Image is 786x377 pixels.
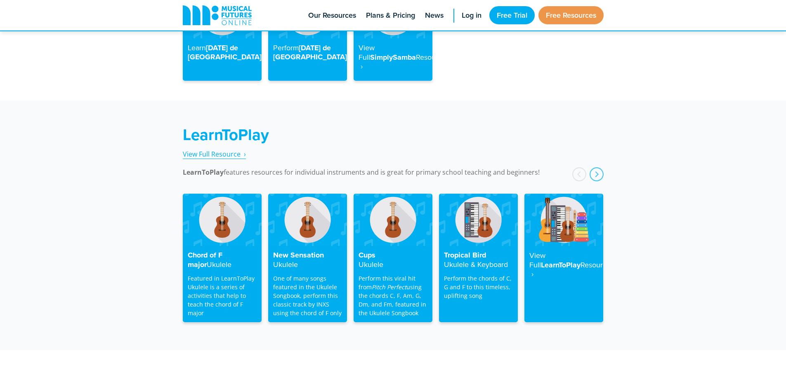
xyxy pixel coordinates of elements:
a: Free Resources [538,6,604,24]
p: features resources for individual instruments and is great for primary school teaching and beginn... [183,167,604,177]
span: Our Resources [308,10,356,21]
p: One of many songs featured in the Ukulele Songbook, perform this classic track by INXS using the ... [273,274,342,317]
h4: LearnToPlay [529,251,598,279]
strong: View Full [359,42,375,62]
strong: Resource ‎ › [529,260,611,279]
strong: Perform [273,42,299,53]
p: Perform the chords of C, G and F to this timeless, uplifting song [444,274,513,300]
a: New SensationUkulele One of many songs featured in the Ukulele Songbook, perform this classic tra... [268,194,347,322]
span: News [425,10,444,21]
strong: LearnToPlay [183,168,224,177]
span: Plans & Pricing [366,10,415,21]
span: Log in [462,10,482,21]
strong: Ukulele [207,259,231,269]
p: Perform this viral hit from using the chords C, F, Am, G, Dm, and Fm, featured in the Ukulele Son... [359,274,427,317]
h4: New Sensation [273,251,342,269]
a: CupsUkulele Perform this viral hit fromPitch Perfectusing the chords C, F, Am, G, Dm, and Fm, fea... [354,194,432,322]
h4: [DATE] de [GEOGRAPHIC_DATA] [273,43,342,61]
div: prev [572,167,586,181]
div: next [590,167,604,181]
em: Pitch Perfect [372,283,406,291]
strong: LearnToPlay [183,123,269,146]
strong: View Full [529,250,545,270]
a: View Full Resource‎‏‏‎ ‎ › [183,150,246,159]
strong: Learn [188,42,206,53]
h4: Chord of F major [188,251,257,269]
strong: Resource ‎ › [359,52,446,72]
a: Tropical BirdUkulele & Keyboard Perform the chords of C, G and F to this timeless, uplifting song [439,194,518,322]
strong: Ukulele [359,259,383,269]
h4: Tropical Bird [444,251,513,269]
p: Featured in LearnToPlay Ukulele is a series of activities that help to teach the chord of F major [188,274,257,317]
h4: [DATE] de [GEOGRAPHIC_DATA] [188,43,257,61]
a: Chord of F majorUkulele Featured in LearnToPlay Ukulele is a series of activities that help to te... [183,194,262,322]
strong: Ukulele [273,259,298,269]
h4: Cups [359,251,427,269]
a: Free Trial [489,6,535,24]
h4: SimplySamba [359,43,427,71]
a: View FullLearnToPlayResource ‎ › [524,194,603,322]
strong: Ukulele & Keyboard [444,259,508,269]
